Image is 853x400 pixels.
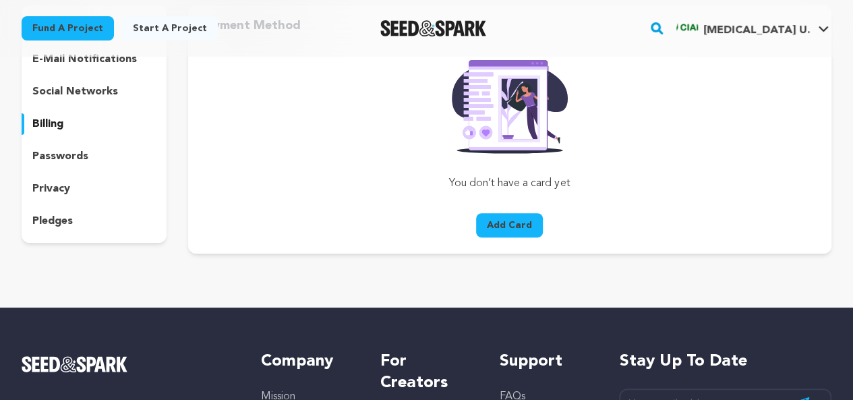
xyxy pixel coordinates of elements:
[354,175,665,192] p: You don’t have a card yet
[476,213,543,237] button: Add Card
[676,17,810,38] div: Cialis U.'s Profile
[32,213,73,229] p: pledges
[500,351,592,372] h5: Support
[22,146,167,167] button: passwords
[380,20,486,36] img: Seed&Spark Logo Dark Mode
[22,81,167,103] button: social networks
[22,113,167,135] button: billing
[22,16,114,40] a: Fund a project
[676,17,698,38] img: 7d1577b91af80b4c.png
[441,51,579,154] img: Seed&Spark Rafiki Image
[674,14,831,38] a: Cialis U.'s Profile
[122,16,218,40] a: Start a project
[703,25,810,36] span: [MEDICAL_DATA] U.
[674,14,831,42] span: Cialis U.'s Profile
[22,356,234,372] a: Seed&Spark Homepage
[619,351,831,372] h5: Stay up to date
[22,178,167,200] button: privacy
[32,84,118,100] p: social networks
[32,116,63,132] p: billing
[32,148,88,165] p: passwords
[32,181,70,197] p: privacy
[380,20,486,36] a: Seed&Spark Homepage
[32,51,137,67] p: e-mail notifications
[22,210,167,232] button: pledges
[261,351,353,372] h5: Company
[380,351,473,394] h5: For Creators
[22,356,127,372] img: Seed&Spark Logo
[22,49,167,70] button: e-mail notifications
